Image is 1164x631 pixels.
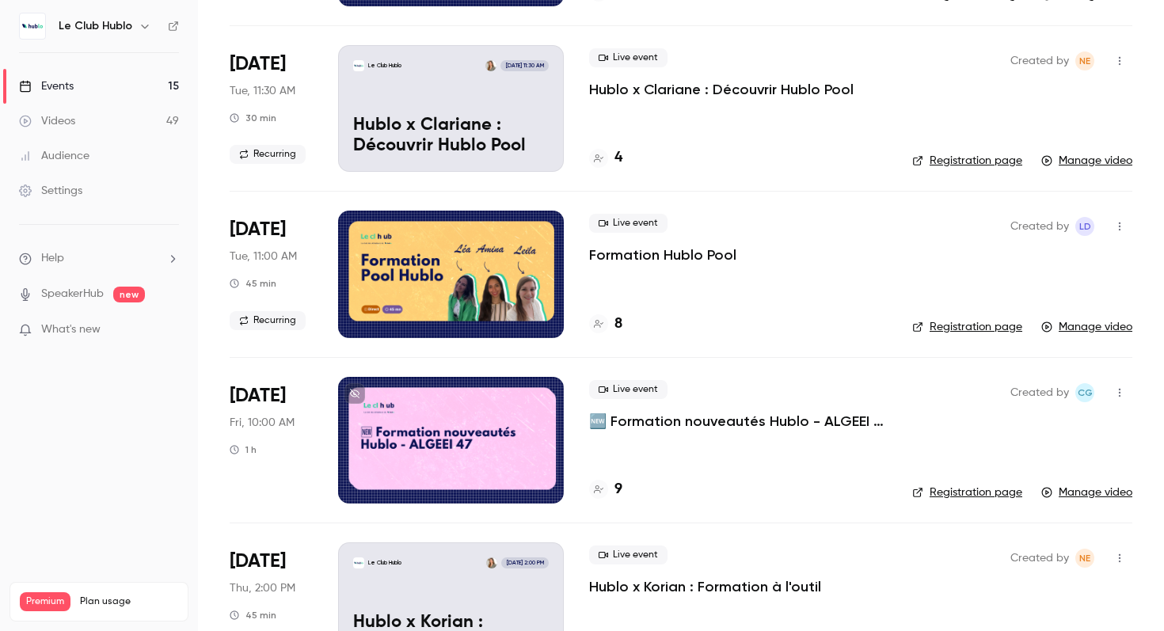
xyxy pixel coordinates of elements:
h6: Le Club Hublo [59,18,132,34]
span: Help [41,250,64,267]
a: 4 [589,147,622,169]
img: Le Club Hublo [20,13,45,39]
span: Recurring [230,311,306,330]
span: [DATE] [230,383,286,409]
h4: 4 [614,147,622,169]
a: Manage video [1041,153,1132,169]
span: [DATE] 11:30 AM [500,60,548,71]
p: Hublo x Clariane : Découvrir Hublo Pool [353,116,549,157]
span: Tue, 11:00 AM [230,249,297,264]
span: [DATE] [230,549,286,574]
span: Thu, 2:00 PM [230,580,295,596]
a: Hublo x Clariane : Découvrir Hublo PoolLe Club HubloNoelia Enriquez[DATE] 11:30 AMHublo x Clarian... [338,45,564,172]
img: Hublo x Clariane : Découvrir Hublo Pool [353,60,364,71]
img: Noelia Enriquez [485,60,496,71]
span: CG [1078,383,1093,402]
li: help-dropdown-opener [19,250,179,267]
span: Noelia Enriquez [1075,51,1094,70]
span: Fri, 10:00 AM [230,415,295,431]
span: LD [1079,217,1091,236]
div: 45 min [230,277,276,290]
a: Registration page [912,153,1022,169]
a: Hublo x Clariane : Découvrir Hublo Pool [589,80,854,99]
div: Audience [19,148,89,164]
div: Events [19,78,74,94]
div: Videos [19,113,75,129]
a: Formation Hublo Pool [589,245,736,264]
span: Created by [1010,51,1069,70]
span: NE [1079,51,1090,70]
span: new [113,287,145,302]
span: [DATE] [230,51,286,77]
div: Jun 17 Tue, 11:00 AM (Europe/Paris) [230,211,313,337]
a: Registration page [912,485,1022,500]
a: Registration page [912,319,1022,335]
h4: 8 [614,314,622,335]
span: Live event [589,545,668,564]
span: Created by [1010,549,1069,568]
img: Hublo x Korian : Formation à l'outil [353,557,364,568]
div: Settings [19,183,82,199]
a: 8 [589,314,622,335]
iframe: Noticeable Trigger [160,323,179,337]
span: Created by [1010,217,1069,236]
span: Noelia Enriquez [1075,549,1094,568]
div: 30 min [230,112,276,124]
span: Christelle Guidigan-Zinsou [1075,383,1094,402]
span: Created by [1010,383,1069,402]
a: Manage video [1041,485,1132,500]
div: Jun 13 Fri, 10:00 AM (Europe/Paris) [230,377,313,504]
span: Live event [589,48,668,67]
a: 9 [589,479,622,500]
span: Recurring [230,145,306,164]
h4: 9 [614,479,622,500]
p: Le Club Hublo [368,62,401,70]
div: 1 h [230,443,257,456]
span: Tue, 11:30 AM [230,83,295,99]
a: Manage video [1041,319,1132,335]
span: [DATE] 2:00 PM [501,557,548,568]
a: 🆕 Formation nouveautés Hublo - ALGEEI 47 [589,412,887,431]
span: Premium [20,592,70,611]
span: [DATE] [230,217,286,242]
span: Live event [589,380,668,399]
span: Plan usage [80,595,178,608]
img: Noelia Enriquez [486,557,497,568]
span: NE [1079,549,1090,568]
a: Hublo x Korian : Formation à l'outil [589,577,821,596]
a: SpeakerHub [41,286,104,302]
div: 45 min [230,609,276,621]
p: Le Club Hublo [368,559,401,567]
span: Leila Domec [1075,217,1094,236]
span: Live event [589,214,668,233]
div: Jun 17 Tue, 11:30 AM (Europe/Paris) [230,45,313,172]
span: What's new [41,321,101,338]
